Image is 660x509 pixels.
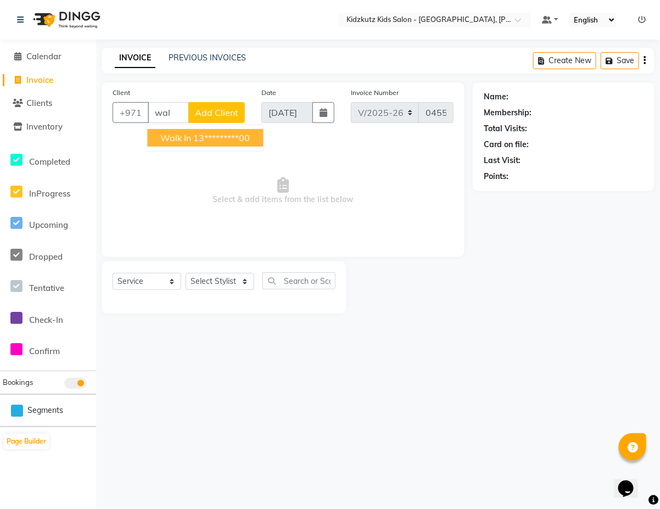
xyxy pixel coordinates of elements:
span: Clients [26,98,52,108]
a: INVOICE [115,48,155,68]
span: Upcoming [29,220,68,230]
div: Membership: [484,107,532,119]
span: Add Client [195,107,238,118]
label: Date [261,88,276,98]
div: Total Visits: [484,123,527,135]
div: Last Visit: [484,155,521,166]
input: Search or Scan [262,272,335,289]
input: Search by Name/Mobile/Email/Code [148,102,189,123]
button: Save [601,52,639,69]
span: Dropped [29,251,63,262]
span: Tentative [29,283,64,293]
iframe: chat widget [614,465,649,498]
span: Check-In [29,315,63,325]
span: Walk In [161,132,192,143]
button: Add Client [188,102,245,123]
span: InProgress [29,188,70,199]
label: Invoice Number [351,88,399,98]
div: Name: [484,91,508,103]
span: Confirm [29,346,60,356]
span: Bookings [3,378,33,387]
span: Invoice [26,75,53,85]
span: Select & add items from the list below [113,136,454,246]
a: Inventory [3,121,93,133]
label: Client [113,88,130,98]
span: Calendar [26,51,61,61]
button: Page Builder [4,434,49,449]
span: Segments [27,405,63,416]
button: Create New [533,52,596,69]
span: Inventory [26,121,63,132]
a: PREVIOUS INVOICES [169,53,246,63]
span: Completed [29,156,70,167]
a: Clients [3,97,93,110]
button: +971 [113,102,149,123]
div: Card on file: [484,139,529,150]
a: Calendar [3,51,93,63]
a: Invoice [3,74,93,87]
div: Points: [484,171,508,182]
img: logo [28,4,103,35]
